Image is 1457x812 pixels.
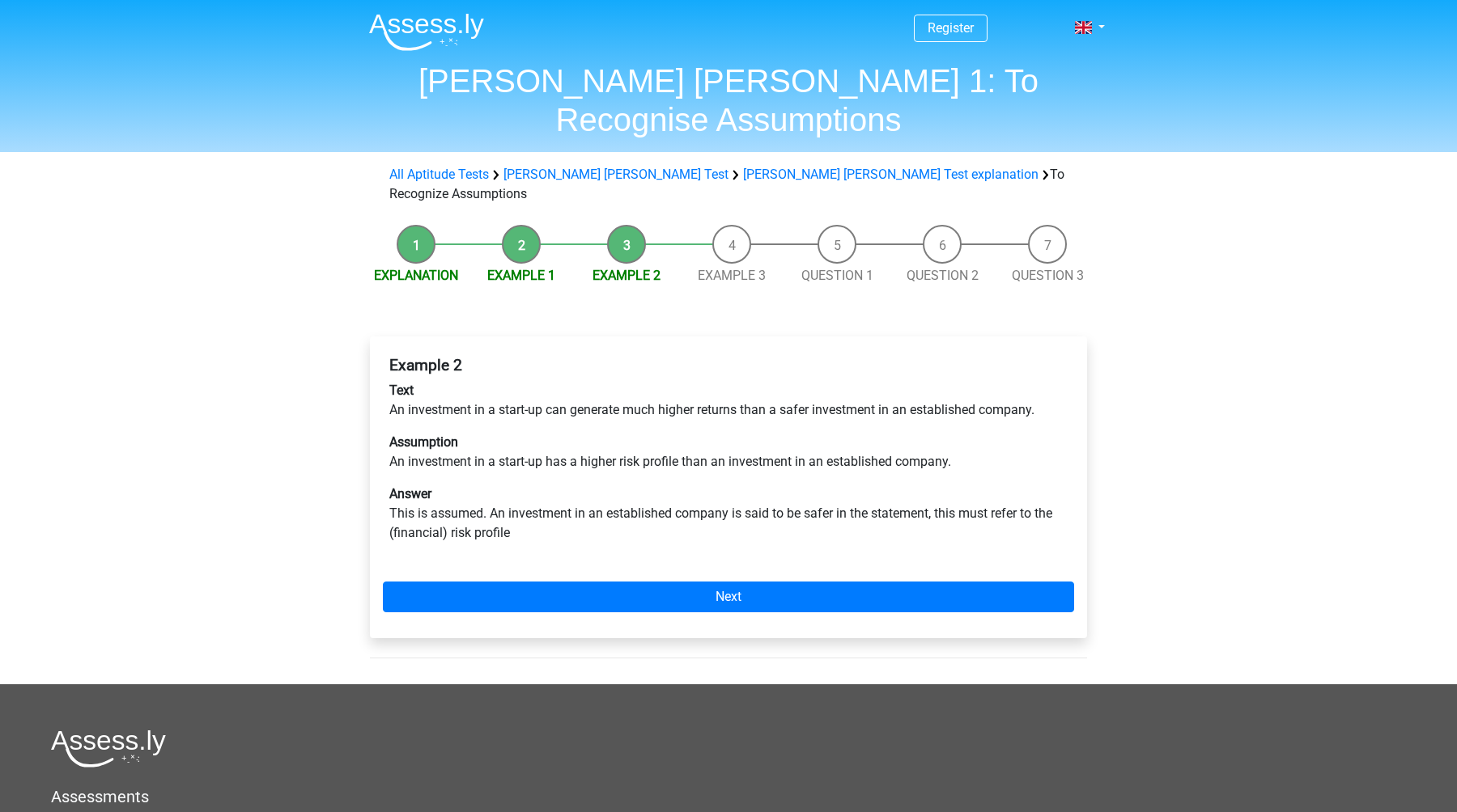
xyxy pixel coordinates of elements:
a: Example 3 [698,268,766,283]
a: Example 1 [487,268,555,283]
a: Question 2 [907,268,979,283]
b: Example 2 [389,356,462,374]
h1: [PERSON_NAME] [PERSON_NAME] 1: To Recognise Assumptions [356,61,1101,139]
b: Answer [389,486,431,501]
a: Next [383,582,1074,612]
a: Question 1 [801,268,873,283]
div: To Recognize Assumptions [383,165,1074,204]
a: Explanation [374,268,458,283]
a: All Aptitude Tests [389,167,489,182]
a: [PERSON_NAME] [PERSON_NAME] Test [503,167,728,182]
h5: Assessments [51,787,1406,806]
p: This is assumed. An investment in an established company is said to be safer in the statement, th... [389,484,1068,543]
img: Assessly logo [51,730,166,768]
a: [PERSON_NAME] [PERSON_NAME] Test explanation [743,167,1039,182]
b: Text [389,383,414,398]
p: An investment in a start-up has a higher risk profile than an investment in an established company. [389,433,1068,472]
a: Register [928,20,974,36]
b: Assumption [389,434,458,450]
a: Example 2 [593,268,661,283]
p: An investment in a start-up can generate much higher returns than a safer investment in an establ... [389,381,1068,420]
a: Question 3 [1012,268,1084,283]
img: Assessly [369,13,484,51]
